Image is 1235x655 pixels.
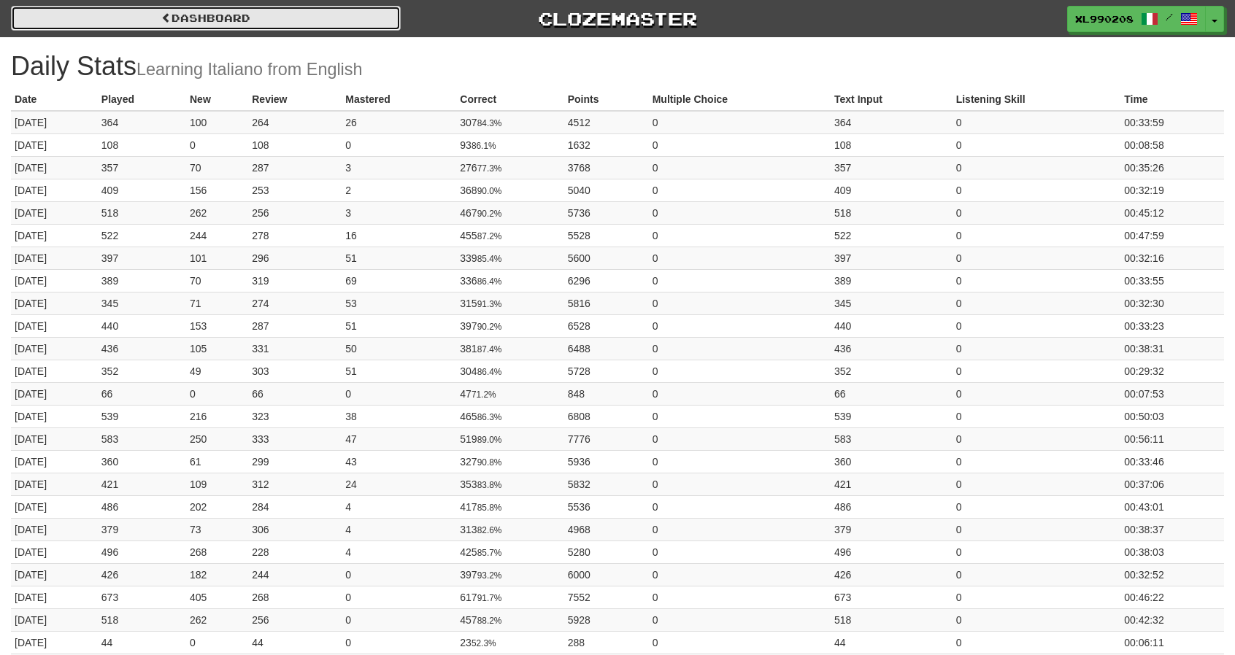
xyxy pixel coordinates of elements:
small: Learning Italiano from English [136,60,362,79]
td: 5040 [564,179,649,201]
th: Review [248,88,342,111]
small: 88.2% [477,616,502,626]
td: 256 [248,608,342,631]
td: 66 [831,382,953,405]
h1: Daily Stats [11,52,1224,81]
td: 518 [831,608,953,631]
td: 0 [649,201,831,224]
td: 5728 [564,360,649,382]
td: 100 [186,111,248,134]
td: 0 [953,586,1121,608]
td: 539 [98,405,186,427]
td: 5600 [564,247,649,269]
td: 0 [649,133,831,156]
td: 38 [342,405,456,427]
td: 303 [248,360,342,382]
td: 381 [456,337,563,360]
td: 00:45:12 [1120,201,1224,224]
td: 16 [342,224,456,247]
td: [DATE] [11,156,98,179]
td: 0 [342,631,456,654]
td: 299 [248,450,342,473]
td: 313 [456,518,563,540]
td: [DATE] [11,314,98,337]
td: 153 [186,314,248,337]
td: 397 [456,563,563,586]
td: 44 [98,631,186,654]
td: 00:47:59 [1120,224,1224,247]
td: 5832 [564,473,649,495]
td: 26 [342,111,456,134]
td: 51 [342,247,456,269]
a: XL990208 / [1067,6,1206,32]
td: 0 [342,563,456,586]
td: 397 [98,247,186,269]
td: 284 [248,495,342,518]
td: 0 [342,133,456,156]
td: 244 [248,563,342,586]
td: [DATE] [11,473,98,495]
td: 327 [456,450,563,473]
td: 00:08:58 [1120,133,1224,156]
td: 6488 [564,337,649,360]
td: 00:43:01 [1120,495,1224,518]
td: [DATE] [11,518,98,540]
td: 440 [831,314,953,337]
td: 455 [456,224,563,247]
small: 91.3% [477,299,502,309]
td: 262 [186,201,248,224]
td: 379 [831,518,953,540]
td: 539 [831,405,953,427]
td: 0 [649,156,831,179]
td: 304 [456,360,563,382]
td: 405 [186,586,248,608]
td: 00:38:03 [1120,540,1224,563]
td: 70 [186,269,248,292]
small: 83.8% [477,480,502,490]
td: [DATE] [11,247,98,269]
td: 436 [98,337,186,360]
span: XL990208 [1075,12,1134,26]
td: 0 [649,224,831,247]
td: 0 [649,360,831,382]
td: 00:33:59 [1120,111,1224,134]
td: [DATE] [11,608,98,631]
td: 216 [186,405,248,427]
td: 364 [98,111,186,134]
th: Text Input [831,88,953,111]
td: 364 [831,111,953,134]
td: 426 [831,563,953,586]
td: 357 [98,156,186,179]
td: [DATE] [11,563,98,586]
td: 00:32:30 [1120,292,1224,314]
td: 00:50:03 [1120,405,1224,427]
td: [DATE] [11,179,98,201]
small: 93.2% [477,570,502,581]
td: 421 [98,473,186,495]
td: [DATE] [11,405,98,427]
td: 0 [649,179,831,201]
td: 73 [186,518,248,540]
td: 673 [98,586,186,608]
td: 1632 [564,133,649,156]
td: 333 [248,427,342,450]
td: 4 [342,540,456,563]
td: 182 [186,563,248,586]
td: 268 [186,540,248,563]
td: 397 [456,314,563,337]
td: 518 [98,201,186,224]
small: 85.8% [477,503,502,513]
td: 312 [248,473,342,495]
td: [DATE] [11,224,98,247]
td: 296 [248,247,342,269]
td: 105 [186,337,248,360]
td: 00:35:26 [1120,156,1224,179]
td: 0 [953,111,1121,134]
td: 319 [248,269,342,292]
td: 6528 [564,314,649,337]
td: 228 [248,540,342,563]
small: 84.3% [477,118,502,128]
td: 426 [98,563,186,586]
td: 51 [342,314,456,337]
td: 5528 [564,224,649,247]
